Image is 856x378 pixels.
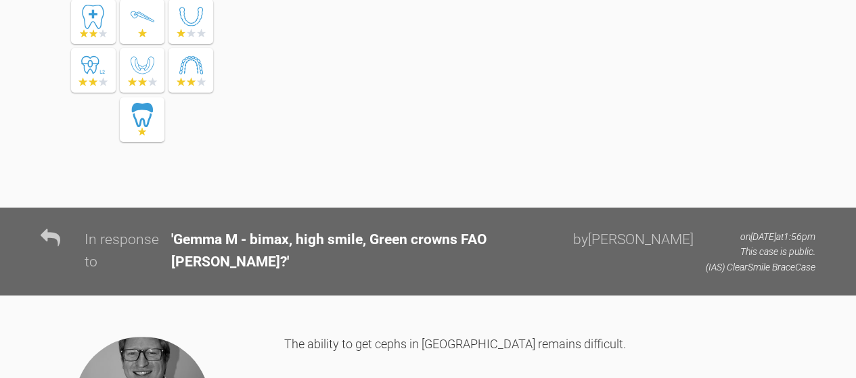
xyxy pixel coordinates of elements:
div: ' Gemma M - bimax, high smile, Green crowns FAO [PERSON_NAME]? ' [171,229,570,274]
div: by [PERSON_NAME] [573,229,694,274]
p: (IAS) ClearSmile Brace Case [706,260,815,275]
p: This case is public. [706,244,815,259]
p: on [DATE] at 1:56pm [706,229,815,244]
div: In response to [85,229,167,274]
